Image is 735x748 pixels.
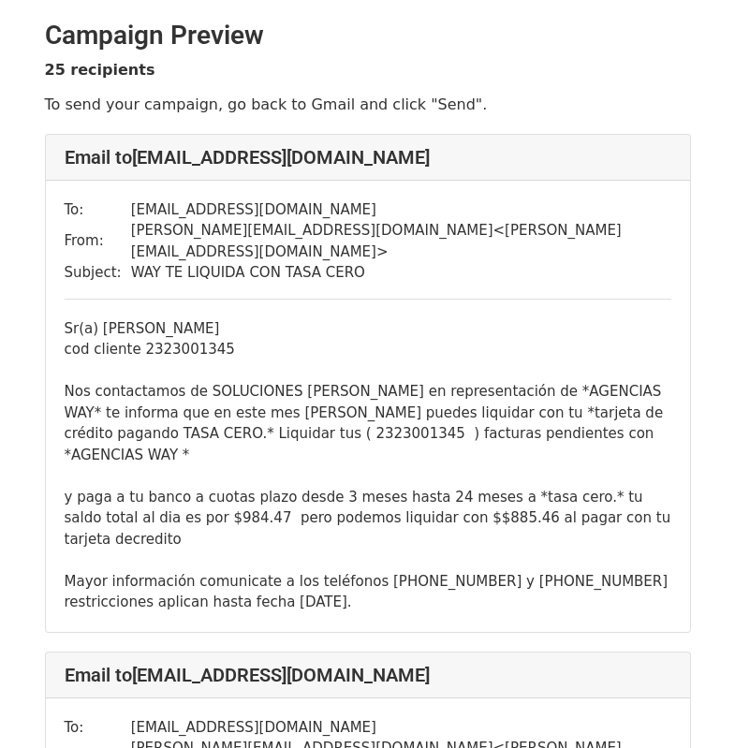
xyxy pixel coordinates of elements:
[65,318,671,613] div: Sr(a) [PERSON_NAME]
[65,262,131,284] td: Subject:
[131,199,671,221] td: [EMAIL_ADDRESS][DOMAIN_NAME]
[65,717,131,739] td: To:
[45,61,155,79] strong: 25 recipients
[45,95,691,114] p: To send your campaign, go back to Gmail and click "Send".
[131,262,671,284] td: WAY TE LIQUIDA CON TASA CERO
[45,20,691,51] h2: Campaign Preview
[131,717,671,739] td: [EMAIL_ADDRESS][DOMAIN_NAME]
[65,664,671,686] h4: Email to [EMAIL_ADDRESS][DOMAIN_NAME]
[131,220,671,262] td: [PERSON_NAME][EMAIL_ADDRESS][DOMAIN_NAME] < [PERSON_NAME][EMAIL_ADDRESS][DOMAIN_NAME] >
[65,199,131,221] td: To:
[65,146,671,169] h4: Email to [EMAIL_ADDRESS][DOMAIN_NAME]
[65,220,131,262] td: From:
[65,339,671,613] div: cod cliente 2323001345
[65,381,671,613] div: Nos contactamos de SOLUCIONES [PERSON_NAME] en representación de *AGENCIAS WAY* te informa que en...
[133,531,182,548] span: credito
